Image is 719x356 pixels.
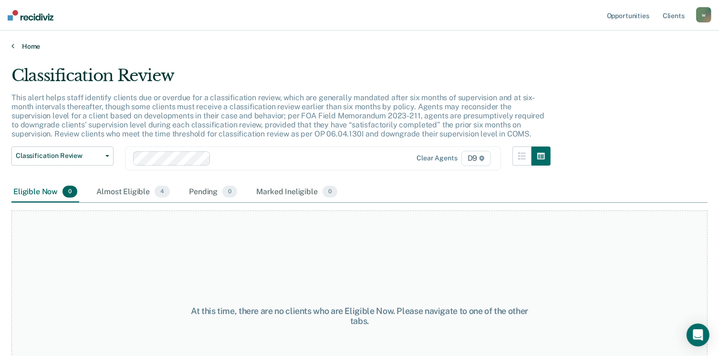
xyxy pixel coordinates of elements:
div: At this time, there are no clients who are Eligible Now. Please navigate to one of the other tabs. [186,306,533,326]
span: 0 [63,186,77,198]
p: This alert helps staff identify clients due or overdue for a classification review, which are gen... [11,93,544,139]
span: D9 [461,151,491,166]
div: Classification Review [11,66,551,93]
img: Recidiviz [8,10,53,21]
span: 0 [222,186,237,198]
div: Open Intercom Messenger [687,324,709,346]
a: Home [11,42,708,51]
div: Eligible Now0 [11,182,79,203]
span: 0 [323,186,337,198]
div: Clear agents [417,154,457,162]
button: Classification Review [11,147,114,166]
div: Marked Ineligible0 [254,182,339,203]
div: Almost Eligible4 [94,182,172,203]
button: w [696,7,711,22]
div: Pending0 [187,182,239,203]
span: 4 [155,186,170,198]
span: Classification Review [16,152,102,160]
